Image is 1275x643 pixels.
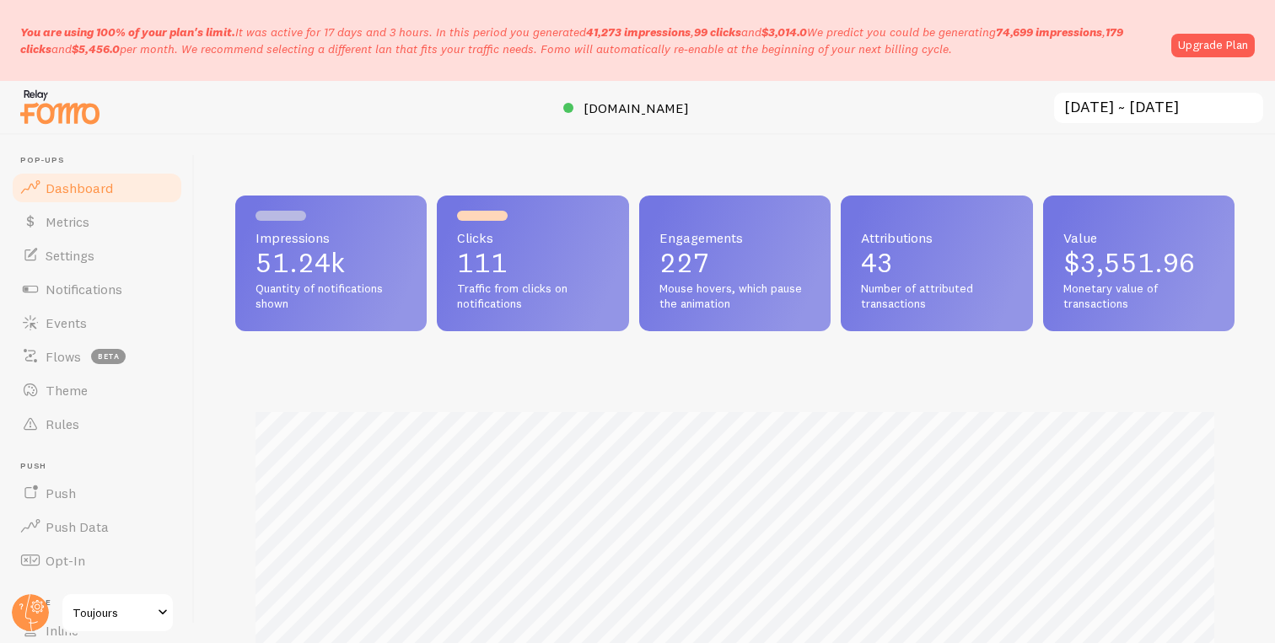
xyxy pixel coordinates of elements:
[46,314,87,331] span: Events
[46,552,85,569] span: Opt-In
[46,622,78,639] span: Inline
[46,247,94,264] span: Settings
[10,238,184,272] a: Settings
[659,281,810,311] span: Mouse hovers, which pause the animation
[20,24,1161,57] p: It was active for 17 days and 3 hours. In this period you generated We predict you could be gener...
[457,231,608,244] span: Clicks
[46,213,89,230] span: Metrics
[996,24,1102,40] b: 74,699 impressions
[46,281,122,297] span: Notifications
[10,407,184,441] a: Rules
[10,306,184,340] a: Events
[46,415,79,432] span: Rules
[256,281,406,311] span: Quantity of notifications shown
[10,340,184,373] a: Flows beta
[91,349,126,364] span: beta
[659,231,810,244] span: Engagements
[46,382,88,399] span: Theme
[10,373,184,407] a: Theme
[20,155,184,166] span: Pop-ups
[1063,281,1214,311] span: Monetary value of transactions
[1063,231,1214,244] span: Value
[10,171,184,205] a: Dashboard
[1171,34,1255,57] a: Upgrade Plan
[861,231,1012,244] span: Attributions
[586,24,807,40] span: , and
[256,231,406,244] span: Impressions
[10,510,184,544] a: Push Data
[46,518,109,535] span: Push Data
[10,544,184,577] a: Opt-In
[72,41,120,56] b: $5,456.0
[10,272,184,306] a: Notifications
[20,461,184,472] span: Push
[46,485,76,501] span: Push
[457,281,608,311] span: Traffic from clicks on notifications
[20,24,235,40] span: You are using 100% of your plan's limit.
[61,592,175,633] a: Toujours
[18,85,102,128] img: fomo-relay-logo-orange.svg
[46,348,81,365] span: Flows
[256,249,406,276] p: 51.24k
[73,603,153,623] span: Toujours
[1063,246,1195,279] span: $3,551.96
[46,180,113,196] span: Dashboard
[694,24,741,40] b: 99 clicks
[586,24,691,40] b: 41,273 impressions
[10,476,184,510] a: Push
[761,24,807,40] b: $3,014.0
[659,249,810,276] p: 227
[10,205,184,238] a: Metrics
[861,249,1012,276] p: 43
[457,249,608,276] p: 111
[861,281,1012,311] span: Number of attributed transactions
